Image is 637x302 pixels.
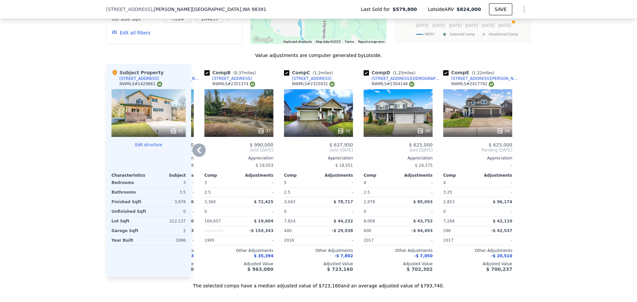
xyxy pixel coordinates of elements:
[284,236,317,245] div: 2016
[111,173,149,178] div: Characteristics
[204,180,207,185] span: 3
[486,267,512,272] span: $ 700,237
[407,267,433,272] span: $ 702,302
[489,142,512,148] span: $ 625,000
[292,81,335,87] div: NWMLS # 2325931
[493,200,512,204] span: $ 96,174
[256,163,273,168] span: $ 19,053
[443,161,512,170] div: -
[241,7,266,12] span: , WA 98391
[443,173,478,178] div: Comp
[284,209,287,214] span: 0
[489,32,518,36] text: Unselected Comp
[150,216,186,226] div: 212,137
[361,6,393,13] span: Last Sold for
[204,261,273,267] div: Adjusted Value
[479,178,512,187] div: -
[239,173,273,178] div: Adjustments
[443,219,455,223] span: 7,284
[364,155,433,161] div: Appreciation
[152,6,266,13] span: , [PERSON_NAME][GEOGRAPHIC_DATA]
[111,226,147,235] div: Garage Sqft
[111,236,147,245] div: Year Built
[443,69,497,76] div: Comp E
[364,219,375,223] span: 8,008
[204,209,207,214] span: 0
[150,236,186,245] div: 1996
[106,6,152,13] span: [STREET_ADDRESS]
[443,155,512,161] div: Appreciation
[111,178,147,187] div: Bedrooms
[335,163,353,168] span: $ 18,551
[409,82,414,87] img: NWMLS Logo
[411,228,433,233] span: -$ 44,493
[204,69,258,76] div: Comp B
[433,23,445,28] text: [DATE]
[112,30,150,36] button: Edit all filters
[106,277,531,289] div: The selected comps have a median adjusted value of $723,160 and an average adjusted value of $793...
[284,148,353,153] span: Sold [DATE]
[394,71,403,75] span: 1.25
[364,148,433,153] span: Sold [DATE]
[170,128,183,134] div: 25
[443,188,476,197] div: 3.25
[372,81,414,87] div: NWMLS # 2304148
[149,173,186,178] div: Subject
[283,39,312,44] button: Keyboard shortcuts
[320,207,353,216] div: -
[443,180,446,185] span: 4
[111,197,147,207] div: Finished Sqft
[327,267,353,272] span: $ 723,160
[390,71,418,75] span: ( miles)
[450,32,475,36] text: Selected Comp
[150,226,186,235] div: 2
[333,219,353,223] span: $ 44,232
[284,261,353,267] div: Adjusted Value
[479,188,512,197] div: -
[443,261,512,267] div: Adjusted Value
[204,173,239,178] div: Comp
[340,16,348,27] div: 18919 Voight Meadows Rd E
[364,76,441,81] a: [STREET_ADDRESS][DEMOGRAPHIC_DATA]
[252,35,274,44] a: Open this area in Google Maps (opens a new window)
[499,23,511,28] text: [DATE]
[413,219,433,223] span: $ 43,752
[284,173,318,178] div: Comp
[254,200,273,204] span: $ 72,425
[320,178,353,187] div: -
[482,23,495,28] text: [DATE]
[212,76,252,81] div: [STREET_ADDRESS]
[417,128,430,134] div: 36
[258,128,271,134] div: 37
[364,188,397,197] div: 2.5
[364,209,366,214] span: 0
[364,173,398,178] div: Comp
[150,188,186,197] div: 3.5
[204,155,273,161] div: Appreciation
[345,40,354,43] a: Terms (opens in new tab)
[204,236,238,245] div: 1995
[249,228,273,233] span: -$ 154,343
[409,142,433,148] span: $ 625,000
[478,173,512,178] div: Adjustments
[443,236,476,245] div: 2017
[150,178,186,187] div: 3
[292,76,331,81] div: [STREET_ADDRESS]
[320,188,353,197] div: -
[457,7,481,12] span: $824,000
[150,207,186,216] div: 0
[212,81,255,87] div: NWMLS # 2351374
[518,3,531,16] button: Show Options
[465,23,478,28] text: [DATE]
[106,52,531,59] div: Value adjustments are computer generated by Lotside .
[332,228,353,233] span: -$ 29,938
[111,207,147,216] div: Unfinished Sqft
[399,236,433,245] div: -
[204,226,238,235] div: Unspecified
[284,219,295,223] span: 7,824
[119,81,162,87] div: NWMLS # 1420861
[333,200,353,204] span: $ 78,717
[284,188,317,197] div: 2.5
[364,248,433,253] div: Other Adjustments
[364,200,375,204] span: 2,978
